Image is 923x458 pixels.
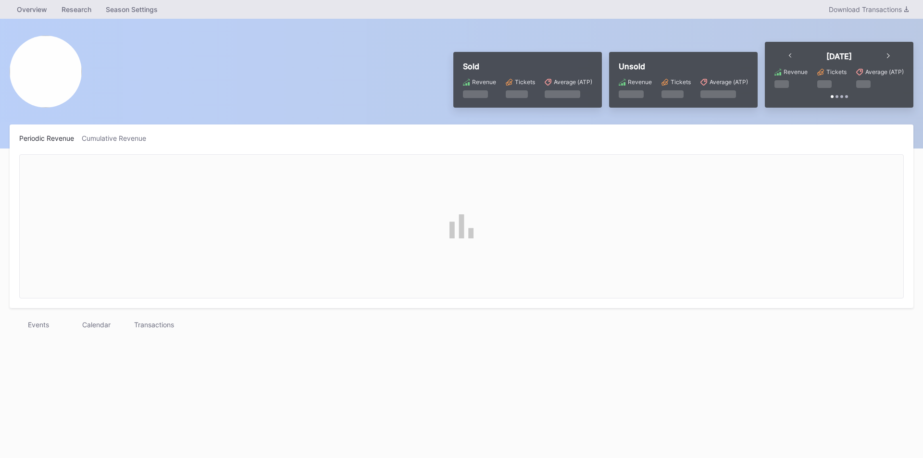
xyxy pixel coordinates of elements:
[82,134,154,142] div: Cumulative Revenue
[710,78,748,86] div: Average (ATP)
[515,78,535,86] div: Tickets
[826,51,852,61] div: [DATE]
[472,78,496,86] div: Revenue
[865,68,904,75] div: Average (ATP)
[826,68,847,75] div: Tickets
[463,62,592,71] div: Sold
[10,2,54,16] a: Overview
[125,318,183,332] div: Transactions
[671,78,691,86] div: Tickets
[54,2,99,16] a: Research
[619,62,748,71] div: Unsold
[67,318,125,332] div: Calendar
[554,78,592,86] div: Average (ATP)
[628,78,652,86] div: Revenue
[784,68,808,75] div: Revenue
[99,2,165,16] a: Season Settings
[829,5,909,13] div: Download Transactions
[824,3,913,16] button: Download Transactions
[19,134,82,142] div: Periodic Revenue
[10,318,67,332] div: Events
